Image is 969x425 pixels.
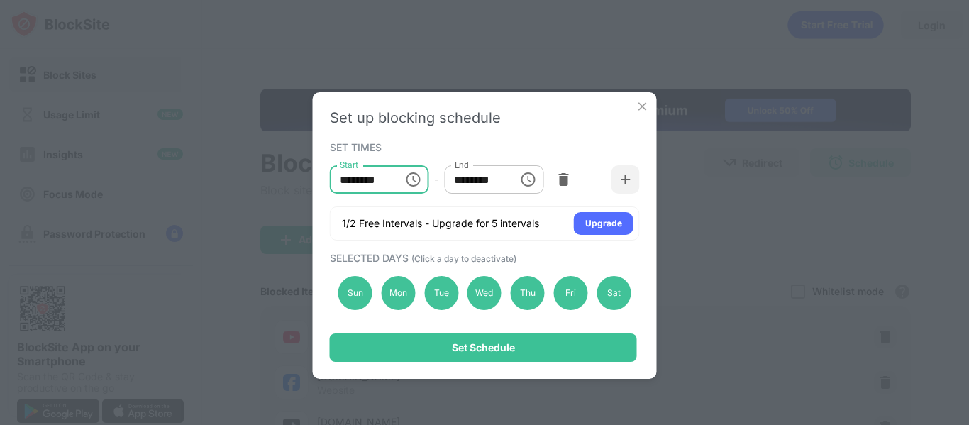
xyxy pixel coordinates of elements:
div: Tue [424,276,458,310]
div: Sat [597,276,631,310]
div: SELECTED DAYS [330,252,636,264]
label: Start [340,159,358,171]
div: Upgrade [585,216,622,231]
div: Sun [338,276,372,310]
div: Thu [511,276,545,310]
button: Choose time, selected time is 11:59 PM [514,165,542,194]
div: Set Schedule [452,342,515,353]
div: Mon [381,276,415,310]
div: Set up blocking schedule [330,109,640,126]
span: (Click a day to deactivate) [411,253,516,264]
div: SET TIMES [330,141,636,153]
div: Wed [467,276,502,310]
div: 1/2 Free Intervals - Upgrade for 5 intervals [342,216,539,231]
button: Choose time, selected time is 9:10 PM [399,165,427,194]
img: x-button.svg [636,99,650,114]
label: End [454,159,469,171]
div: Fri [554,276,588,310]
div: - [434,172,438,187]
